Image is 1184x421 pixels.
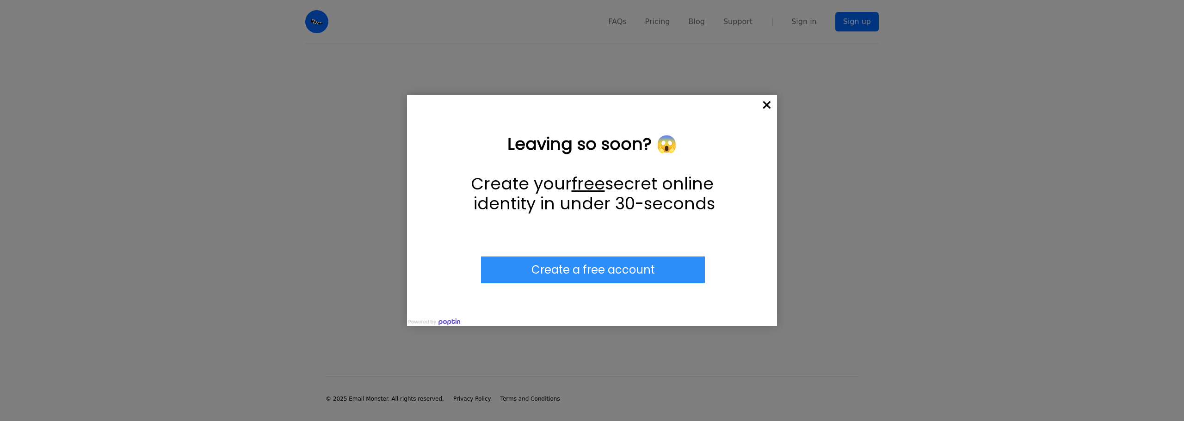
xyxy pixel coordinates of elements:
[453,134,731,214] div: Leaving so soon? 😱 Create your free secret online identity in under 30-seconds
[572,172,605,195] u: free
[407,317,462,326] img: Powered by poptin
[453,174,731,214] p: Create your secret online identity in under 30-seconds
[757,95,777,116] div: Close popup
[481,256,705,283] div: Submit
[507,132,677,156] strong: Leaving so soon? 😱
[757,95,777,116] span: ×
